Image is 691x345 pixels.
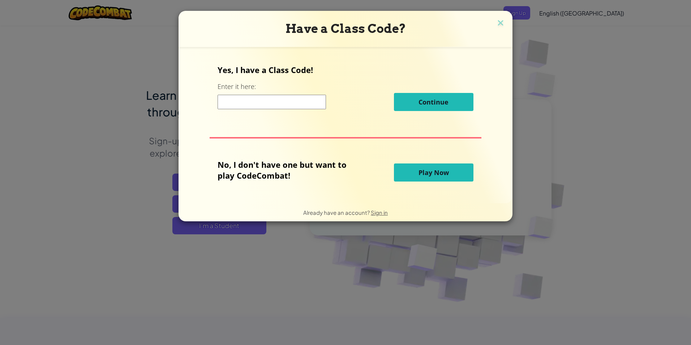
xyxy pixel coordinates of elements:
[419,168,449,177] span: Play Now
[394,163,473,182] button: Play Now
[218,82,256,91] label: Enter it here:
[218,64,473,75] p: Yes, I have a Class Code!
[303,209,371,216] span: Already have an account?
[394,93,473,111] button: Continue
[419,98,448,106] span: Continue
[286,21,406,36] span: Have a Class Code?
[371,209,388,216] a: Sign in
[218,159,357,181] p: No, I don't have one but want to play CodeCombat!
[496,18,505,29] img: close icon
